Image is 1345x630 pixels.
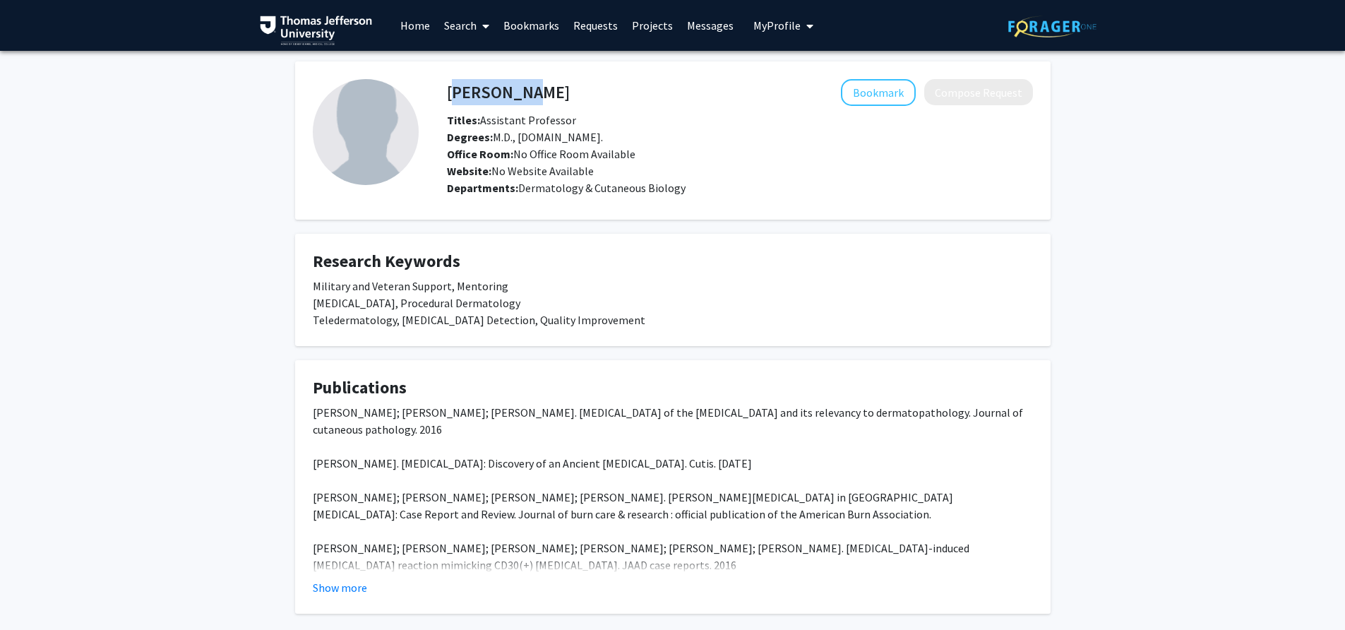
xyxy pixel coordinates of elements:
span: No Website Available [447,164,594,178]
span: Assistant Professor [447,113,576,127]
b: Titles: [447,113,480,127]
span: Dermatology & Cutaneous Biology [518,181,686,195]
a: Bookmarks [496,1,566,50]
div: Military and Veteran Support, Mentoring [MEDICAL_DATA], Procedural Dermatology Teledermatology, [... [313,278,1033,328]
h4: Research Keywords [313,251,1033,272]
button: Show more [313,579,367,596]
iframe: Chat [11,566,60,619]
b: Departments: [447,181,518,195]
h4: Publications [313,378,1033,398]
a: Home [393,1,437,50]
img: Thomas Jefferson University Logo [260,16,373,45]
span: M.D., [DOMAIN_NAME]. [447,130,603,144]
span: No Office Room Available [447,147,635,161]
b: Office Room: [447,147,513,161]
img: ForagerOne Logo [1008,16,1096,37]
button: Add Elizabeth Jones to Bookmarks [841,79,916,106]
span: My Profile [753,18,801,32]
img: Profile Picture [313,79,419,185]
a: Messages [680,1,741,50]
b: Degrees: [447,130,493,144]
a: Projects [625,1,680,50]
button: Compose Request to Elizabeth Jones [924,79,1033,105]
a: Requests [566,1,625,50]
b: Website: [447,164,491,178]
a: Search [437,1,496,50]
h4: [PERSON_NAME] [447,79,570,105]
